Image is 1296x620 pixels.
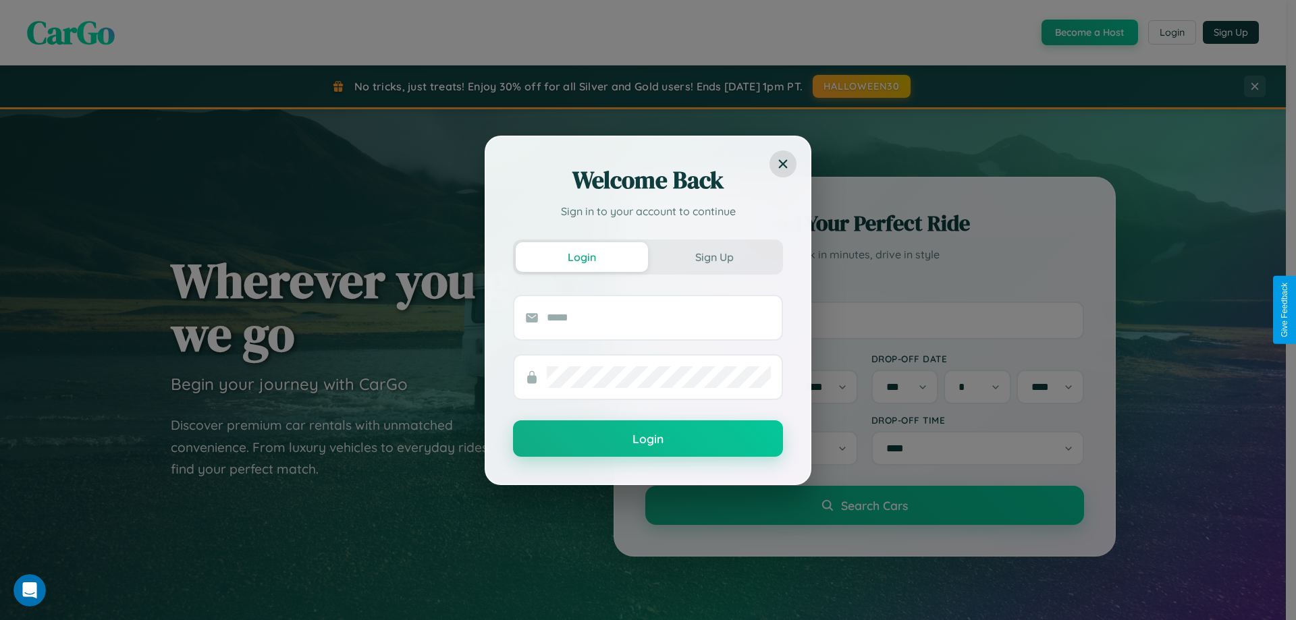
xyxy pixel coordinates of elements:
[1280,283,1289,337] div: Give Feedback
[513,420,783,457] button: Login
[513,203,783,219] p: Sign in to your account to continue
[516,242,648,272] button: Login
[13,574,46,607] iframe: Intercom live chat
[648,242,780,272] button: Sign Up
[513,164,783,196] h2: Welcome Back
